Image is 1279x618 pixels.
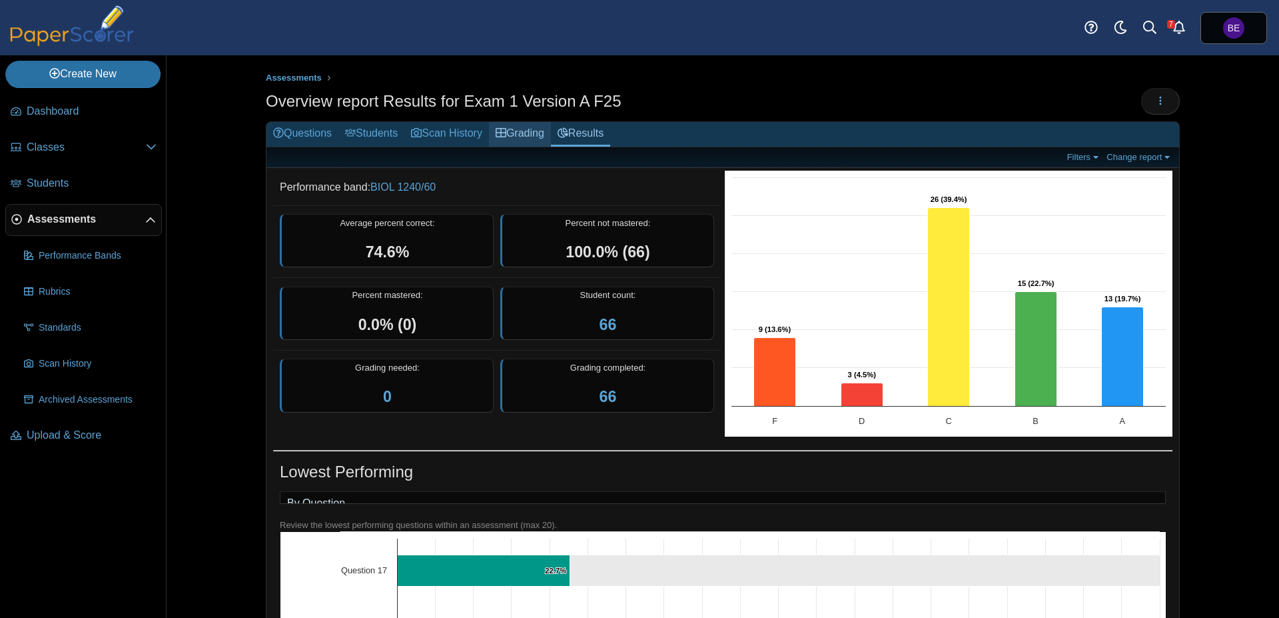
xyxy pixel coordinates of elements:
[266,73,322,83] span: Assessments
[39,393,157,407] span: Archived Assessments
[340,565,386,575] text: Question 17
[1120,416,1126,426] text: A
[1104,295,1141,303] text: 13 (19.7%)
[1223,17,1244,39] span: Ben England
[1102,307,1144,406] path: A, 13. Overall Assessment Performance.
[280,359,494,413] div: Grading needed:
[358,316,417,333] span: 0.0% (0)
[383,388,392,405] a: 0
[39,249,157,263] span: Performance Bands
[27,176,157,191] span: Students
[280,214,494,268] div: Average percent correct:
[280,519,1166,531] div: Review the lowest performing questions within an assessment (max 20).
[1200,12,1267,44] a: Ben England
[551,122,610,147] a: Results
[19,348,162,380] a: Scan History
[27,212,145,227] span: Assessments
[19,312,162,344] a: Standards
[570,555,1160,586] path: Question 17, 77.3. .
[266,122,338,147] a: Questions
[772,416,777,426] text: F
[266,90,622,113] h1: Overview report Results for Exam 1 Version A F25
[1103,151,1176,163] a: Change report
[754,337,796,406] path: F, 9. Overall Assessment Performance.
[928,207,970,406] path: C, 26. Overall Assessment Performance.
[5,61,161,87] a: Create New
[27,104,157,119] span: Dashboard
[1064,151,1104,163] a: Filters
[500,214,714,268] div: Percent not mastered:
[600,316,617,333] a: 66
[931,195,967,203] text: 26 (39.4%)
[5,204,162,236] a: Assessments
[5,132,162,164] a: Classes
[338,122,404,147] a: Students
[725,170,1172,437] div: Chart. Highcharts interactive chart.
[39,321,157,335] span: Standards
[19,384,162,416] a: Archived Assessments
[27,428,157,443] span: Upload & Score
[404,122,489,147] a: Scan History
[1015,291,1057,406] path: B, 15. Overall Assessment Performance.
[500,287,714,341] div: Student count:
[5,168,162,200] a: Students
[5,96,162,128] a: Dashboard
[397,555,570,586] path: Question 17, 22.7%. % of Points Earned.
[1228,23,1240,33] span: Ben England
[39,285,157,299] span: Rubrics
[5,420,162,452] a: Upload & Score
[1164,13,1194,43] a: Alerts
[370,181,436,193] a: BIOL 1240/60
[273,170,721,205] dd: Performance band:
[5,5,139,46] img: PaperScorer
[1033,416,1039,426] text: B
[489,122,551,147] a: Grading
[27,140,146,155] span: Classes
[566,243,649,261] span: 100.0% (66)
[366,243,410,261] span: 74.6%
[19,276,162,308] a: Rubrics
[19,240,162,272] a: Performance Bands
[545,567,566,575] text: 22.7%
[39,357,157,371] span: Scan History
[5,37,139,48] a: PaperScorer
[280,461,413,483] h1: Lowest Performing
[859,416,865,426] text: D
[841,383,883,406] path: D, 3. Overall Assessment Performance.
[600,388,617,405] a: 66
[280,287,494,341] div: Percent mastered:
[759,325,791,333] text: 9 (13.6%)
[1018,279,1055,287] text: 15 (22.7%)
[500,359,714,413] div: Grading completed:
[848,371,877,379] text: 3 (4.5%)
[725,171,1172,437] svg: Interactive chart
[262,70,325,87] a: Assessments
[945,416,951,426] text: C
[280,492,352,515] a: By Question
